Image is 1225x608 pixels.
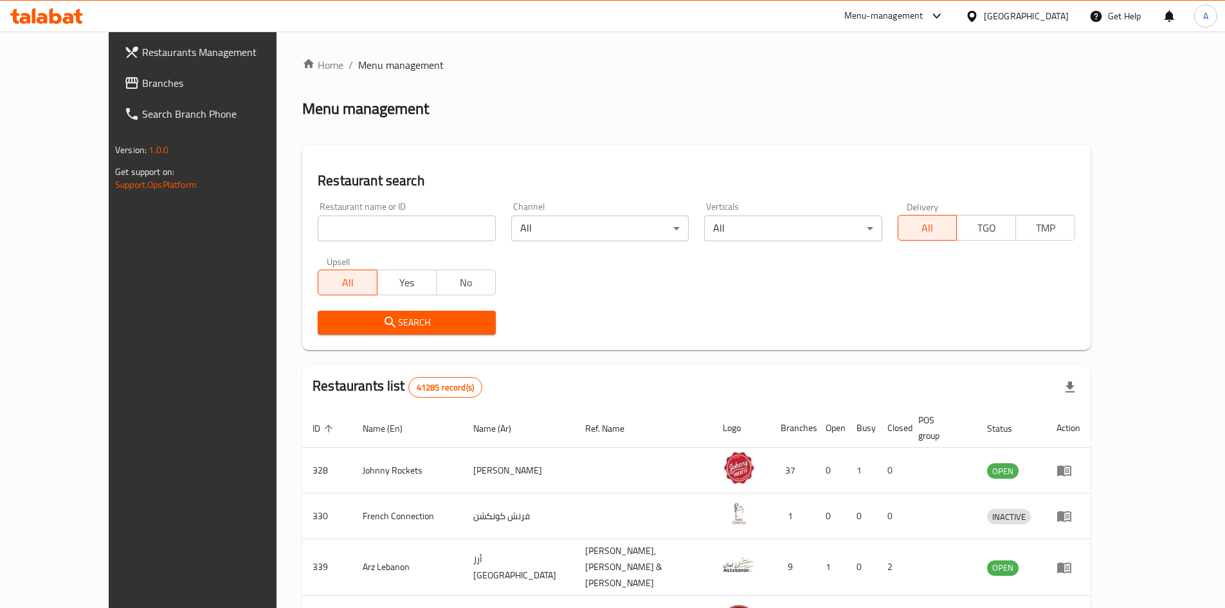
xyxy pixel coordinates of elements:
td: 330 [302,493,352,539]
div: [GEOGRAPHIC_DATA] [984,9,1069,23]
th: Busy [846,409,877,448]
span: Branches [142,75,303,91]
td: فرنش كونكشن [463,493,575,539]
span: TMP [1021,219,1070,237]
td: Johnny Rockets [352,448,463,493]
th: Action [1046,409,1091,448]
span: INACTIVE [987,510,1031,524]
a: Restaurants Management [114,37,313,68]
a: Search Branch Phone [114,98,313,129]
td: 0 [877,493,908,539]
a: Branches [114,68,313,98]
div: OPEN [987,463,1019,479]
td: [PERSON_NAME] [463,448,575,493]
td: 0 [846,539,877,596]
span: Status [987,421,1029,436]
span: Menu management [358,57,444,73]
div: Menu [1057,560,1080,575]
span: Name (En) [363,421,419,436]
button: All [898,215,957,241]
td: French Connection [352,493,463,539]
td: 1 [770,493,815,539]
span: Get support on: [115,163,174,180]
input: Search for restaurant name or ID.. [318,216,495,241]
label: Upsell [327,257,350,266]
a: Home [302,57,343,73]
span: 1.0.0 [149,142,168,158]
div: Menu [1057,463,1080,478]
span: 41285 record(s) [409,382,482,394]
span: POS group [918,412,961,443]
span: Ref. Name [585,421,641,436]
th: Open [815,409,846,448]
div: Total records count [408,377,482,398]
td: Arz Lebanon [352,539,463,596]
span: OPEN [987,464,1019,479]
span: All [903,219,952,237]
img: French Connection [723,497,755,530]
button: Search [318,311,495,335]
span: ID [313,421,337,436]
td: 328 [302,448,352,493]
th: Logo [712,409,770,448]
span: No [442,273,491,292]
div: All [704,216,882,241]
td: 37 [770,448,815,493]
td: [PERSON_NAME],[PERSON_NAME] & [PERSON_NAME] [575,539,713,596]
button: TGO [956,215,1016,241]
th: Closed [877,409,908,448]
span: Search [328,315,485,331]
td: 1 [846,448,877,493]
button: All [318,270,377,295]
span: All [323,273,372,292]
td: 0 [815,448,846,493]
td: 0 [877,448,908,493]
th: Branches [770,409,815,448]
button: Yes [377,270,437,295]
span: TGO [962,219,1011,237]
a: Support.OpsPlatform [115,176,197,193]
h2: Restaurants list [313,376,482,398]
td: 0 [815,493,846,539]
img: Arz Lebanon [723,549,755,581]
span: Name (Ar) [473,421,528,436]
td: 1 [815,539,846,596]
label: Delivery [907,202,939,211]
img: Johnny Rockets [723,452,755,484]
h2: Restaurant search [318,171,1075,190]
td: أرز [GEOGRAPHIC_DATA] [463,539,575,596]
td: 339 [302,539,352,596]
h2: Menu management [302,98,429,119]
td: 9 [770,539,815,596]
span: Version: [115,142,147,158]
td: 2 [877,539,908,596]
span: Yes [383,273,431,292]
div: Menu [1057,508,1080,524]
div: All [511,216,689,241]
span: OPEN [987,560,1019,575]
span: A [1203,9,1208,23]
button: No [436,270,496,295]
li: / [349,57,353,73]
button: TMP [1015,215,1075,241]
div: Export file [1055,372,1085,403]
span: Restaurants Management [142,44,303,60]
nav: breadcrumb [302,57,1091,73]
td: 0 [846,493,877,539]
span: Search Branch Phone [142,106,303,122]
div: Menu-management [844,8,923,24]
